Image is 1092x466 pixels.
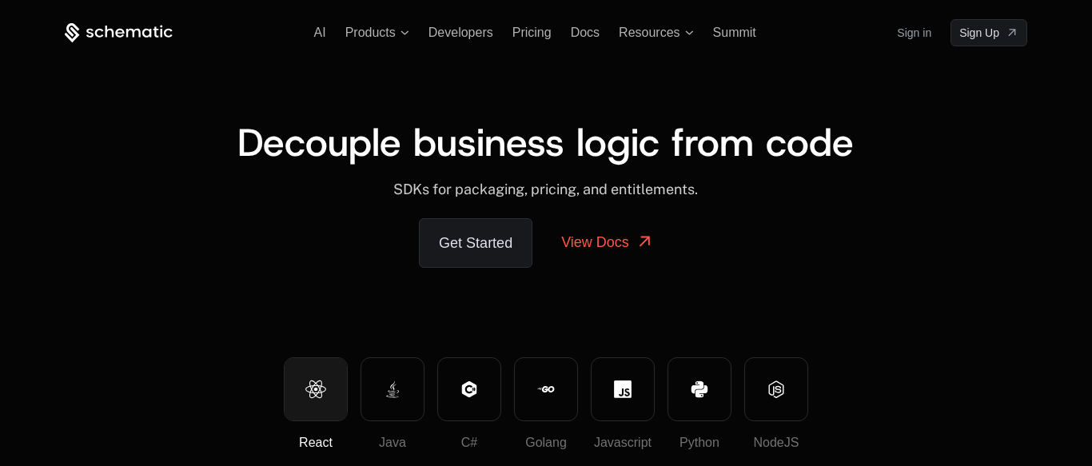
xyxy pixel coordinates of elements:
a: AI [314,26,326,39]
div: C# [438,433,500,452]
span: Sign Up [959,25,999,41]
span: Decouple business logic from code [237,117,854,168]
button: React [284,357,348,421]
div: Python [668,433,731,452]
span: Products [345,26,396,40]
a: Summit [713,26,756,39]
a: Get Started [419,218,532,268]
button: Golang [514,357,578,421]
button: Python [668,357,731,421]
div: Javascript [592,433,654,452]
a: View Docs [542,218,673,266]
span: SDKs for packaging, pricing, and entitlements. [393,181,698,197]
a: Docs [571,26,600,39]
a: [object Object] [951,19,1027,46]
button: Javascript [591,357,655,421]
span: Resources [619,26,680,40]
div: React [285,433,347,452]
button: C# [437,357,501,421]
a: Pricing [512,26,552,39]
div: Golang [515,433,577,452]
div: Java [361,433,424,452]
button: Java [361,357,424,421]
div: NodeJS [745,433,807,452]
button: NodeJS [744,357,808,421]
a: Sign in [897,20,931,46]
a: Developers [428,26,493,39]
